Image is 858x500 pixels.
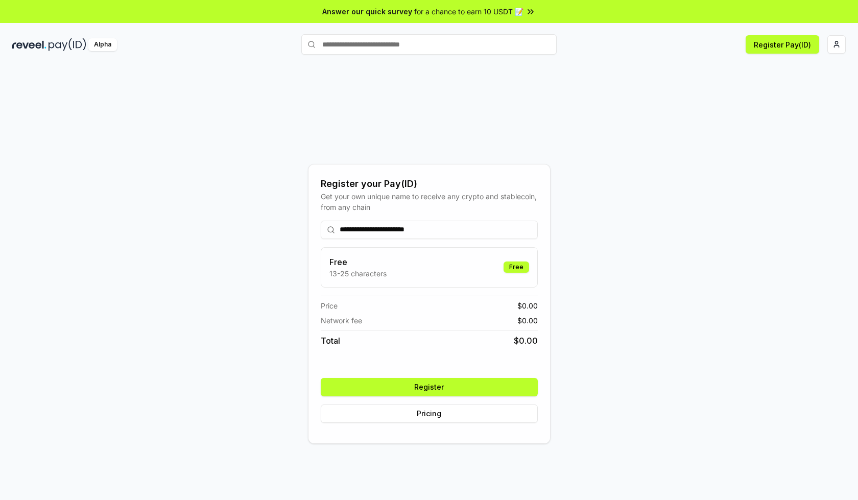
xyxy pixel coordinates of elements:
div: Register your Pay(ID) [321,177,538,191]
button: Pricing [321,404,538,423]
span: $ 0.00 [517,300,538,311]
h3: Free [329,256,387,268]
span: Network fee [321,315,362,326]
button: Register Pay(ID) [746,35,819,54]
span: $ 0.00 [517,315,538,326]
div: Free [504,261,529,273]
p: 13-25 characters [329,268,387,279]
span: $ 0.00 [514,335,538,347]
span: Total [321,335,340,347]
div: Get your own unique name to receive any crypto and stablecoin, from any chain [321,191,538,212]
span: Price [321,300,338,311]
span: Answer our quick survey [322,6,412,17]
div: Alpha [88,38,117,51]
img: pay_id [49,38,86,51]
button: Register [321,378,538,396]
span: for a chance to earn 10 USDT 📝 [414,6,523,17]
img: reveel_dark [12,38,46,51]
